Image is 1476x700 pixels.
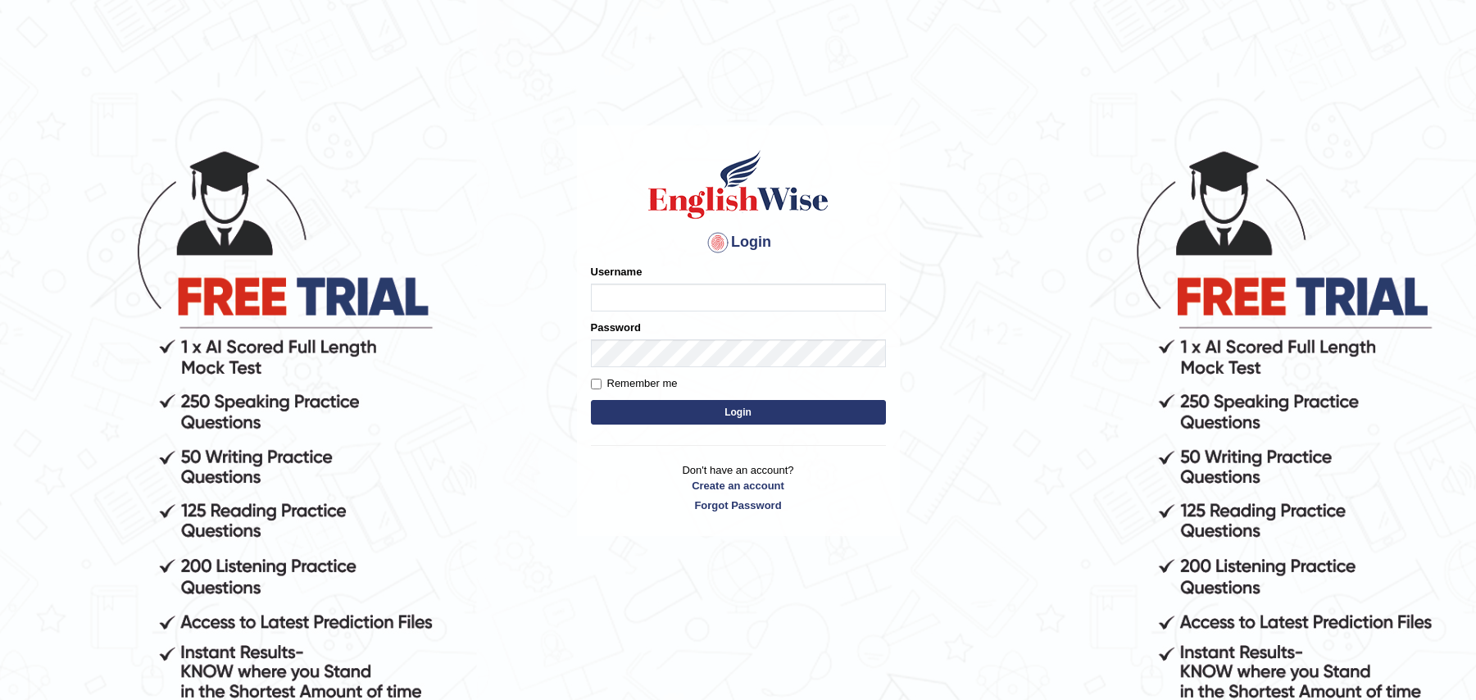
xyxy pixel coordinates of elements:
[591,320,641,335] label: Password
[591,498,886,513] a: Forgot Password
[591,375,678,392] label: Remember me
[591,230,886,256] h4: Login
[591,264,643,280] label: Username
[591,462,886,513] p: Don't have an account?
[591,400,886,425] button: Login
[591,379,602,389] input: Remember me
[591,478,886,493] a: Create an account
[645,148,832,221] img: Logo of English Wise sign in for intelligent practice with AI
